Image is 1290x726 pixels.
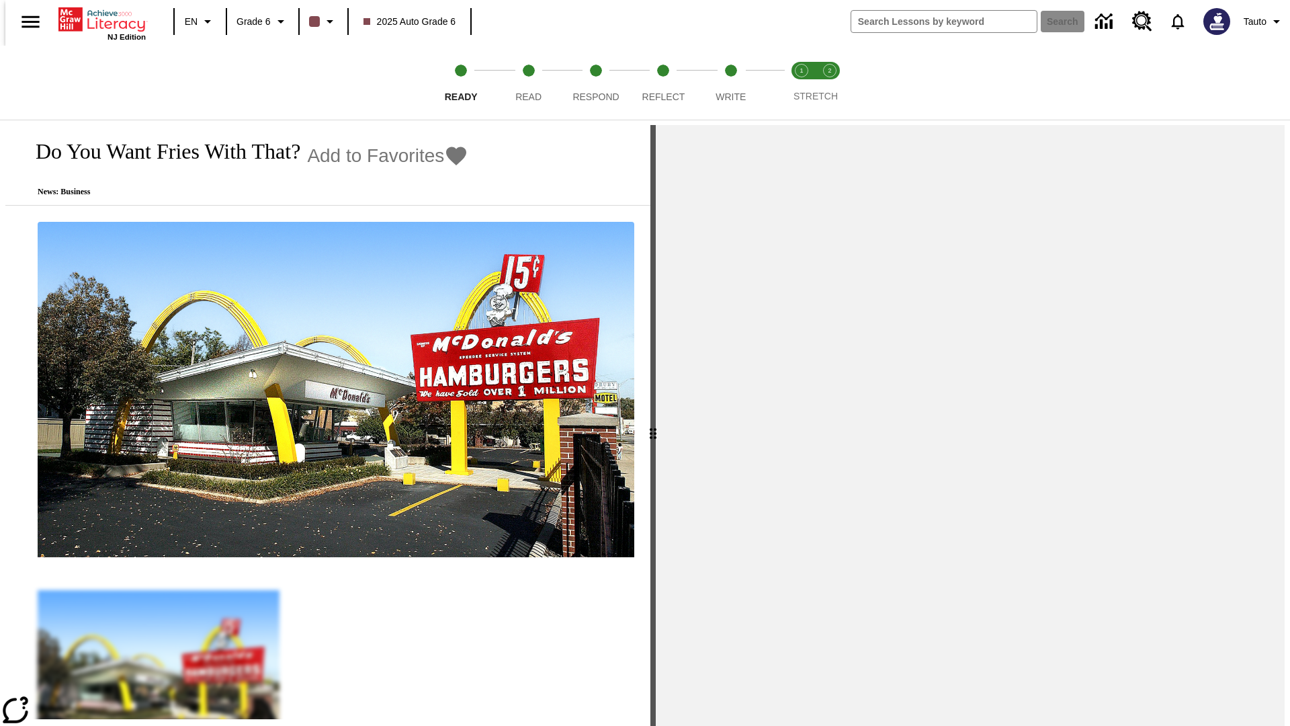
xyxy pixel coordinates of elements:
[793,91,838,102] span: STRETCH
[21,187,468,197] p: News: Business
[800,67,803,74] text: 1
[656,125,1285,726] div: activity
[716,91,746,102] span: Write
[236,15,271,29] span: Grade 6
[307,144,468,167] button: Add to Favorites - Do You Want Fries With That?
[851,11,1037,32] input: search field
[422,46,500,120] button: Ready step 1 of 5
[304,9,343,34] button: Class color is dark brown. Change class color
[624,46,702,120] button: Reflect step 4 of 5
[107,33,146,41] span: NJ Edition
[1124,3,1160,40] a: Resource Center, Will open in new tab
[1195,4,1238,39] button: Select a new avatar
[5,125,650,719] div: reading
[1087,3,1124,40] a: Data Center
[231,9,294,34] button: Grade: Grade 6, Select a grade
[515,91,542,102] span: Read
[642,91,685,102] span: Reflect
[58,5,146,41] div: Home
[692,46,770,120] button: Write step 5 of 5
[1244,15,1266,29] span: Tauto
[445,91,478,102] span: Ready
[572,91,619,102] span: Respond
[307,145,444,167] span: Add to Favorites
[185,15,198,29] span: EN
[1238,9,1290,34] button: Profile/Settings
[179,9,222,34] button: Language: EN, Select a language
[557,46,635,120] button: Respond step 3 of 5
[1203,8,1230,35] img: Avatar
[650,125,656,726] div: Press Enter or Spacebar and then press right and left arrow keys to move the slider
[782,46,821,120] button: Stretch Read step 1 of 2
[21,139,300,164] h1: Do You Want Fries With That?
[828,67,831,74] text: 2
[810,46,849,120] button: Stretch Respond step 2 of 2
[38,222,634,558] img: One of the first McDonald's stores, with the iconic red sign and golden arches.
[11,2,50,42] button: Open side menu
[363,15,456,29] span: 2025 Auto Grade 6
[489,46,567,120] button: Read step 2 of 5
[1160,4,1195,39] a: Notifications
